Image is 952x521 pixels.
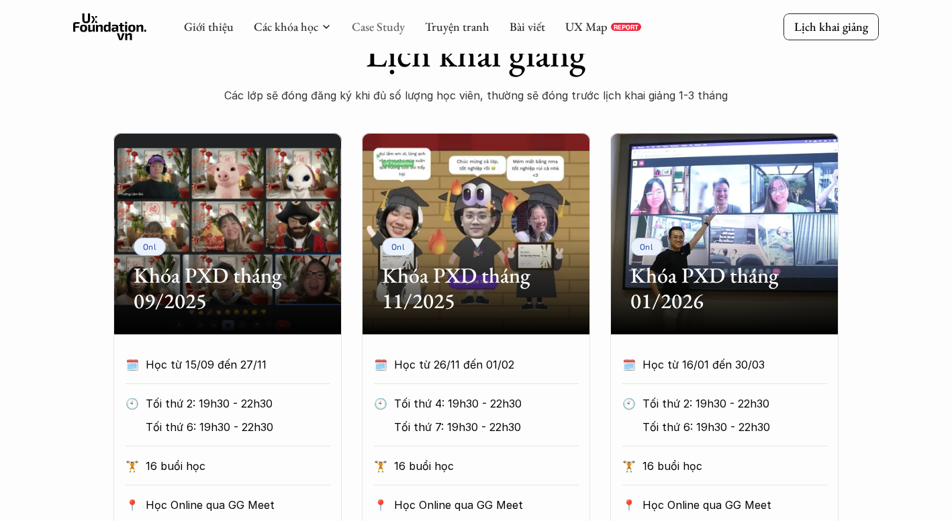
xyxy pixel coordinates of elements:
[126,456,139,476] p: 🏋️
[630,263,818,314] h2: Khóa PXD tháng 01/2026
[611,23,641,31] a: REPORT
[374,354,387,375] p: 🗓️
[642,393,827,414] p: Tối thứ 2: 19h30 - 22h30
[394,417,579,437] p: Tối thứ 7: 19h30 - 22h30
[394,495,579,515] p: Học Online qua GG Meet
[425,19,489,34] a: Truyện tranh
[184,19,234,34] a: Giới thiệu
[126,499,139,512] p: 📍
[382,263,570,314] h2: Khóa PXD tháng 11/2025
[374,393,387,414] p: 🕙
[622,456,636,476] p: 🏋️
[146,456,330,476] p: 16 buổi học
[614,23,638,31] p: REPORT
[794,19,868,34] p: Lịch khai giảng
[374,456,387,476] p: 🏋️
[352,19,405,34] a: Case Study
[391,242,406,251] p: Onl
[146,417,330,437] p: Tối thứ 6: 19h30 - 22h30
[254,19,318,34] a: Các khóa học
[394,354,554,375] p: Học từ 26/11 đến 01/02
[622,354,636,375] p: 🗓️
[642,456,827,476] p: 16 buổi học
[126,354,139,375] p: 🗓️
[207,85,745,105] p: Các lớp sẽ đóng đăng ký khi đủ số lượng học viên, thường sẽ đóng trước lịch khai giảng 1-3 tháng
[394,456,579,476] p: 16 buổi học
[642,417,827,437] p: Tối thứ 6: 19h30 - 22h30
[207,32,745,76] h1: Lịch khai giảng
[374,499,387,512] p: 📍
[146,495,330,515] p: Học Online qua GG Meet
[622,499,636,512] p: 📍
[622,393,636,414] p: 🕙
[642,354,802,375] p: Học từ 16/01 đến 30/03
[783,13,879,40] a: Lịch khai giảng
[143,242,157,251] p: Onl
[126,393,139,414] p: 🕙
[565,19,608,34] a: UX Map
[146,354,305,375] p: Học từ 15/09 đến 27/11
[394,393,579,414] p: Tối thứ 4: 19h30 - 22h30
[146,393,330,414] p: Tối thứ 2: 19h30 - 22h30
[510,19,545,34] a: Bài viết
[640,242,654,251] p: Onl
[642,495,827,515] p: Học Online qua GG Meet
[134,263,322,314] h2: Khóa PXD tháng 09/2025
